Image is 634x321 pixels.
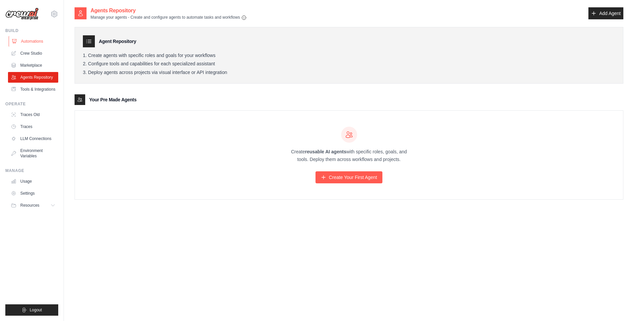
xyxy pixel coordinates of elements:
div: Operate [5,101,58,107]
button: Logout [5,304,58,316]
a: Tools & Integrations [8,84,58,95]
p: Create with specific roles, goals, and tools. Deploy them across workflows and projects. [285,148,413,163]
a: Usage [8,176,58,187]
a: Agents Repository [8,72,58,83]
a: Create Your First Agent [316,171,382,183]
div: Build [5,28,58,33]
li: Deploy agents across projects via visual interface or API integration [83,70,615,76]
span: Logout [30,307,42,313]
p: Manage your agents - Create and configure agents to automate tasks and workflows [91,15,247,20]
a: Environment Variables [8,145,58,161]
strong: reusable AI agents [305,149,346,154]
a: Add Agent [588,7,623,19]
a: LLM Connections [8,133,58,144]
li: Configure tools and capabilities for each specialized assistant [83,61,615,67]
h2: Agents Repository [91,7,247,15]
button: Resources [8,200,58,211]
h3: Agent Repository [99,38,136,45]
span: Resources [20,203,39,208]
a: Settings [8,188,58,199]
div: Manage [5,168,58,173]
h3: Your Pre Made Agents [89,96,136,103]
a: Traces [8,121,58,132]
a: Marketplace [8,60,58,71]
li: Create agents with specific roles and goals for your workflows [83,53,615,59]
img: Logo [5,8,39,20]
a: Automations [9,36,59,47]
a: Traces Old [8,109,58,120]
a: Crew Studio [8,48,58,59]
